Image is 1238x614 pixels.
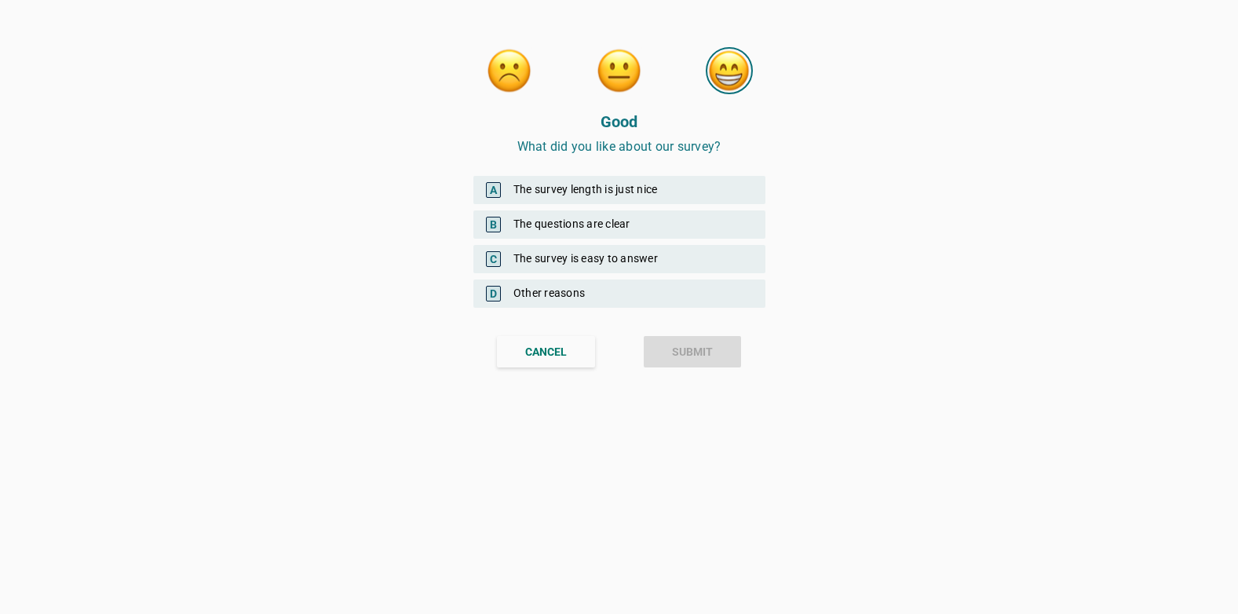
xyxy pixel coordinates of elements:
div: Other reasons [473,280,765,308]
span: What did you like about our survey? [517,139,721,154]
div: The survey is easy to answer [473,245,765,273]
span: A [486,182,501,198]
div: The survey length is just nice [473,176,765,204]
button: CANCEL [497,336,595,367]
div: CANCEL [525,344,567,360]
span: B [486,217,501,232]
span: D [486,286,501,302]
span: C [486,251,501,267]
strong: Good [601,112,638,131]
div: The questions are clear [473,210,765,239]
